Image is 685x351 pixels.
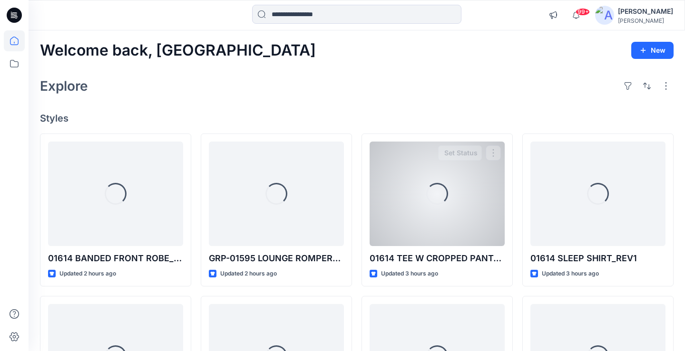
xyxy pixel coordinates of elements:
p: Updated 3 hours ago [381,269,438,279]
h2: Explore [40,78,88,94]
p: Updated 2 hours ago [220,269,277,279]
p: Updated 3 hours ago [542,269,599,279]
p: GRP-01595 LOUNGE ROMPER_REV1 [209,252,344,265]
h2: Welcome back, [GEOGRAPHIC_DATA] [40,42,316,59]
span: 99+ [576,8,590,16]
p: 01614 TEE W CROPPED PANT_REV1 [370,252,505,265]
div: [PERSON_NAME] [618,6,673,17]
p: 01614 SLEEP SHIRT_REV1 [530,252,665,265]
h4: Styles [40,113,674,124]
img: avatar [595,6,614,25]
p: Updated 2 hours ago [59,269,116,279]
div: [PERSON_NAME] [618,17,673,24]
p: 01614 BANDED FRONT ROBE_DEVELOPMENT [48,252,183,265]
button: New [631,42,674,59]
